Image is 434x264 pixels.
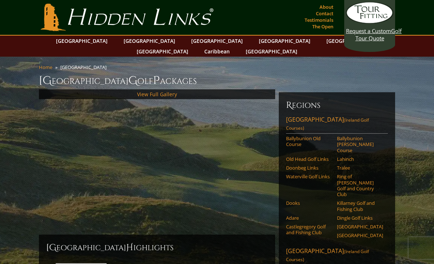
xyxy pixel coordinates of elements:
a: Castlegregory Golf and Fishing Club [286,224,332,236]
span: P [153,73,160,88]
a: Tralee [337,165,383,171]
a: Waterville Golf Links [286,174,332,179]
a: Doonbeg Links [286,165,332,171]
a: [GEOGRAPHIC_DATA] [337,224,383,230]
a: [GEOGRAPHIC_DATA] [52,36,111,46]
span: (Ireland Golf Courses) [286,248,369,263]
a: View Full Gallery [137,91,177,98]
a: Old Head Golf Links [286,156,332,162]
a: About [318,2,335,12]
span: Request a Custom [346,27,391,34]
a: [GEOGRAPHIC_DATA] [133,46,192,57]
span: H [126,242,133,253]
a: Testimonials [303,15,335,25]
a: Home [39,64,52,70]
h6: Regions [286,99,388,111]
a: [GEOGRAPHIC_DATA] [188,36,246,46]
a: The Open [310,21,335,32]
a: Caribbean [201,46,233,57]
a: [GEOGRAPHIC_DATA] [242,46,301,57]
a: Ballybunion Old Course [286,135,332,147]
a: [GEOGRAPHIC_DATA] [255,36,314,46]
a: [GEOGRAPHIC_DATA](Ireland Golf Courses) [286,115,388,134]
a: Dingle Golf Links [337,215,383,221]
a: Ring of [PERSON_NAME] Golf and Country Club [337,174,383,197]
a: [GEOGRAPHIC_DATA] [120,36,179,46]
li: [GEOGRAPHIC_DATA] [60,64,109,70]
a: [GEOGRAPHIC_DATA] [323,36,382,46]
a: Lahinch [337,156,383,162]
h2: [GEOGRAPHIC_DATA] ighlights [46,242,268,253]
a: Killarney Golf and Fishing Club [337,200,383,212]
a: Contact [314,8,335,19]
a: Adare [286,215,332,221]
a: Ballybunion [PERSON_NAME] Course [337,135,383,153]
a: Dooks [286,200,332,206]
h1: [GEOGRAPHIC_DATA] olf ackages [39,73,395,88]
a: Request a CustomGolf Tour Quote [346,2,393,42]
a: [GEOGRAPHIC_DATA] [337,232,383,238]
span: G [128,73,137,88]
